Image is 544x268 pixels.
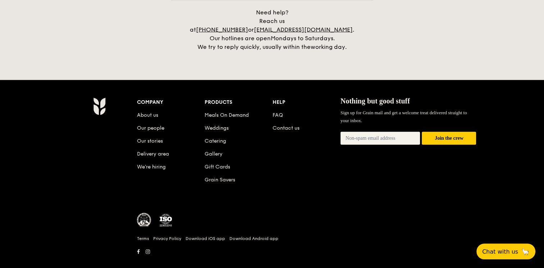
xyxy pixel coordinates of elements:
a: [PHONE_NUMBER] [196,26,248,33]
span: Nothing but good stuff [340,97,410,105]
a: Our stories [137,138,163,144]
a: FAQ [273,112,283,118]
a: Download Android app [229,236,278,241]
span: Chat with us [482,248,518,255]
a: Download iOS app [186,236,225,241]
input: Non-spam email address [340,132,420,145]
a: [EMAIL_ADDRESS][DOMAIN_NAME] [254,26,353,33]
img: MUIS Halal Certified [137,213,151,227]
img: ISO Certified [159,213,173,227]
span: 🦙 [521,248,530,256]
a: Gift Cards [205,164,230,170]
div: Help [273,97,340,107]
div: Need help? Reach us at or . Our hotlines are open We try to reply quickly, usually within the [182,8,362,51]
a: Meals On Demand [205,112,249,118]
a: Delivery area [137,151,169,157]
a: Terms [137,236,149,241]
a: Grain Savers [205,177,235,183]
a: Weddings [205,125,229,131]
a: We’re hiring [137,164,166,170]
span: Mondays to Saturdays. [271,35,335,42]
a: Contact us [273,125,300,131]
button: Chat with us🦙 [476,244,535,259]
img: AYc88T3wAAAABJRU5ErkJggg== [93,97,106,115]
a: Privacy Policy [153,236,181,241]
a: Our people [137,125,164,131]
a: About us [137,112,158,118]
div: Company [137,97,205,107]
a: Gallery [205,151,223,157]
a: Catering [205,138,226,144]
span: working day. [311,43,347,50]
h6: Revision [65,257,479,263]
span: Sign up for Grain mail and get a welcome treat delivered straight to your inbox. [340,110,467,123]
div: Products [205,97,273,107]
button: Join the crew [422,132,476,145]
